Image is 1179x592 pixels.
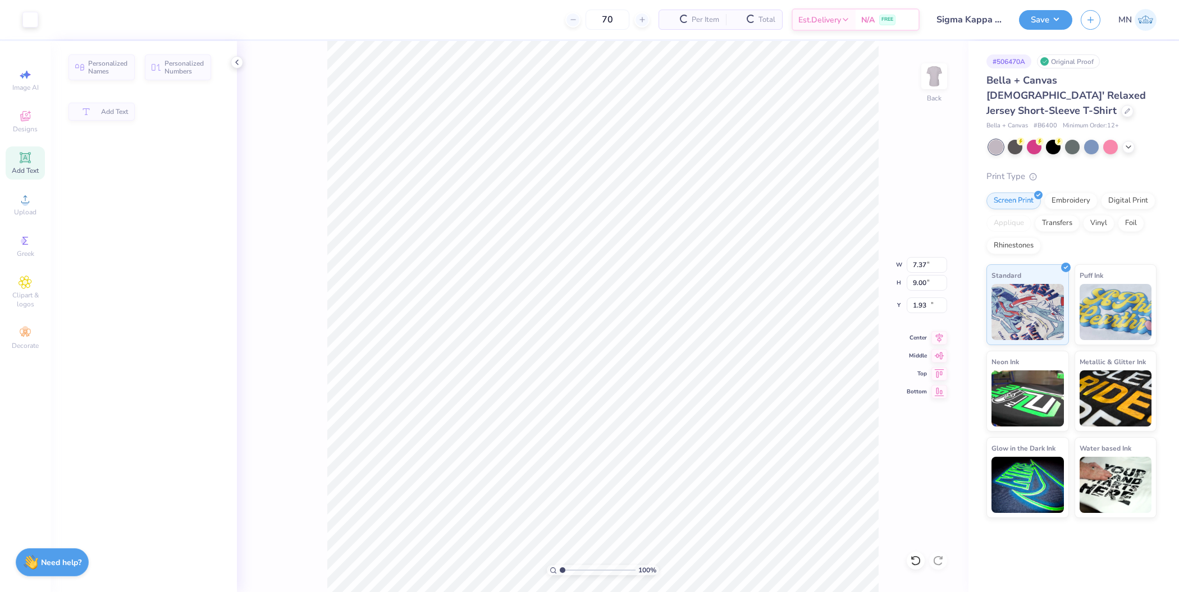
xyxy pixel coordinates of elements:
span: Puff Ink [1080,269,1103,281]
div: Screen Print [986,192,1041,209]
img: Back [923,65,945,88]
a: MN [1118,9,1157,31]
span: Image AI [12,83,39,92]
div: Vinyl [1083,215,1114,232]
img: Puff Ink [1080,284,1152,340]
span: Top [907,370,927,378]
span: Center [907,334,927,342]
span: Water based Ink [1080,442,1131,454]
span: Designs [13,125,38,134]
div: Original Proof [1037,54,1100,68]
div: Embroidery [1044,192,1098,209]
img: Neon Ink [991,370,1064,426]
img: Water based Ink [1080,457,1152,513]
img: Glow in the Dark Ink [991,457,1064,513]
span: Total [758,14,775,26]
span: Neon Ink [991,356,1019,368]
div: Back [927,93,942,103]
span: Clipart & logos [6,291,45,309]
div: Foil [1118,215,1144,232]
strong: Need help? [41,557,81,568]
span: Bottom [907,388,927,396]
span: Add Text [12,166,39,175]
span: Bella + Canvas [986,121,1028,131]
span: MN [1118,13,1132,26]
span: Middle [907,352,927,360]
input: – – [586,10,629,30]
img: Mark Navarro [1135,9,1157,31]
span: Standard [991,269,1021,281]
span: Minimum Order: 12 + [1063,121,1119,131]
span: Glow in the Dark Ink [991,442,1055,454]
span: Per Item [692,14,719,26]
button: Save [1019,10,1072,30]
span: Greek [17,249,34,258]
span: 100 % [638,565,656,575]
span: Decorate [12,341,39,350]
div: Applique [986,215,1031,232]
span: Upload [14,208,36,217]
span: Personalized Names [88,59,128,75]
span: Est. Delivery [798,14,841,26]
span: N/A [861,14,875,26]
input: Untitled Design [928,8,1011,31]
span: Personalized Numbers [164,59,204,75]
div: Rhinestones [986,237,1041,254]
img: Standard [991,284,1064,340]
div: Transfers [1035,215,1080,232]
span: Bella + Canvas [DEMOGRAPHIC_DATA]' Relaxed Jersey Short-Sleeve T-Shirt [986,74,1146,117]
span: FREE [881,16,893,24]
span: Add Text [101,108,128,116]
div: # 506470A [986,54,1031,68]
span: # B6400 [1034,121,1057,131]
div: Print Type [986,170,1157,183]
img: Metallic & Glitter Ink [1080,370,1152,426]
div: Digital Print [1101,192,1155,209]
span: Metallic & Glitter Ink [1080,356,1146,368]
